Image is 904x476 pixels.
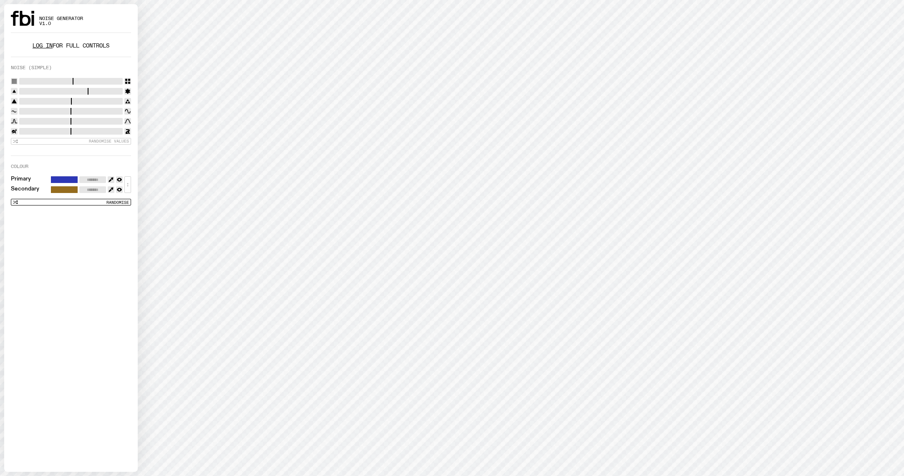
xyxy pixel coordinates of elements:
[33,42,53,50] a: Log in
[11,65,52,70] label: Noise (Simple)
[106,200,129,205] span: Randomise
[39,21,83,26] span: v1.0
[124,176,131,193] button: ↕
[11,43,131,48] p: for full controls
[39,16,83,21] span: Noise Generator
[11,164,28,169] label: Colour
[11,186,39,193] label: Secondary
[89,139,129,143] span: Randomise Values
[11,176,31,183] label: Primary
[11,199,131,205] button: Randomise
[11,138,131,145] button: Randomise Values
